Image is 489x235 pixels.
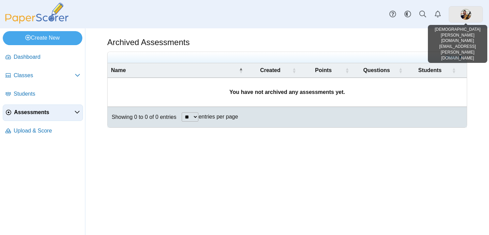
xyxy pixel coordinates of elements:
a: Upload & Score [3,123,83,139]
span: Points [315,67,332,73]
span: Name : Activate to invert sorting [239,63,243,78]
a: Dashboard [3,49,83,66]
b: You have not archived any assessments yet. [229,89,345,95]
span: Dashboard [14,53,80,61]
a: Assessments [3,105,83,121]
a: ps.JcdyuO0Xz8cA7jn9 [449,6,483,23]
span: Points : Activate to sort [345,63,349,78]
span: Classes [14,72,75,79]
h1: Archived Assessments [107,37,190,48]
span: Christian Gallo [460,9,471,20]
a: Classes [3,68,83,84]
img: ps.JcdyuO0Xz8cA7jn9 [460,9,471,20]
span: Questions [363,67,390,73]
div: Showing 0 to 0 of 0 entries [108,107,176,127]
span: Name [111,67,126,73]
span: Students [14,90,80,98]
a: Create New [3,31,82,45]
span: Created : Activate to sort [292,63,296,78]
span: Students [418,67,442,73]
span: Created [260,67,281,73]
img: PaperScorer [3,3,71,24]
label: entries per page [198,114,238,120]
div: [DEMOGRAPHIC_DATA][PERSON_NAME] [DOMAIN_NAME][EMAIL_ADDRESS][PERSON_NAME][DOMAIN_NAME] [428,25,487,63]
a: PaperScorer [3,19,71,25]
a: Students [3,86,83,102]
span: Students : Activate to sort [452,63,456,78]
span: Questions : Activate to sort [399,63,403,78]
span: Assessments [14,109,74,116]
a: Alerts [430,7,445,22]
span: Upload & Score [14,127,80,135]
